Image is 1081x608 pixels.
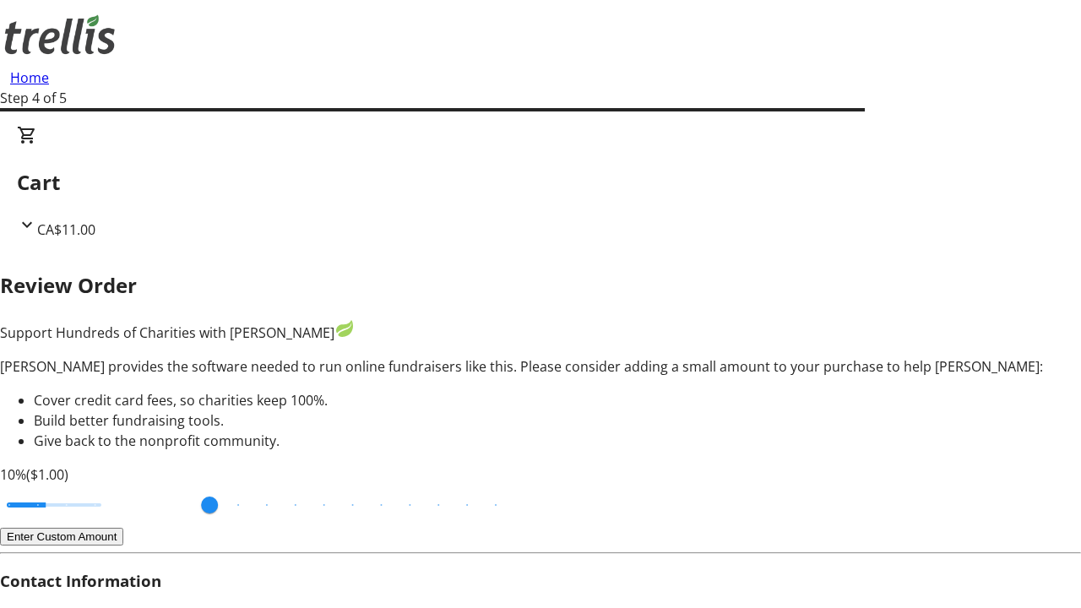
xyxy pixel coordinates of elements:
h2: Cart [17,167,1064,198]
span: CA$11.00 [37,220,95,239]
div: CartCA$11.00 [17,125,1064,240]
li: Cover credit card fees, so charities keep 100%. [34,390,1081,410]
li: Build better fundraising tools. [34,410,1081,431]
li: Give back to the nonprofit community. [34,431,1081,451]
